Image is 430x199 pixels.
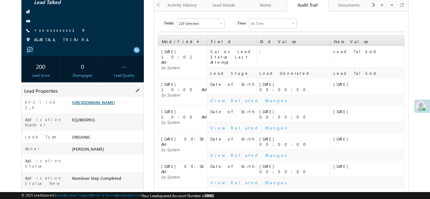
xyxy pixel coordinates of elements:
[257,36,330,44] div: Old Value
[56,193,65,197] a: About
[250,1,281,9] div: Notes
[210,180,404,185] div: View Related Changes
[167,1,198,9] div: Activity History
[66,193,91,197] a: Contact Support
[71,117,144,125] div: EQ28650911
[161,163,205,174] span: [DATE] 09:58 AM
[204,193,214,198] span: 39660
[331,36,404,44] div: New Value
[210,136,256,141] div: Date of Birth
[210,98,404,103] div: View Related Changes
[333,70,404,76] div: Lead Talked
[333,49,404,54] div: Lead Talked
[179,21,199,25] div: 229 Selected
[23,59,58,73] div: 200
[333,136,404,141] div: [DATE]
[210,81,256,87] div: Date of Birth
[333,1,364,9] div: Documents
[161,119,180,125] span: by System
[291,2,324,8] div: Audit Trail
[251,21,263,25] div: All Time
[161,92,180,97] span: by System
[177,19,224,28] div: Conversion Referrer URL,Created By,Created On,Current Opt In Status,Do Not Call & 224 more..
[92,193,116,197] a: Terms of Service
[208,1,239,9] div: Lead Details
[259,136,330,147] div: [DATE] 00:00:00
[117,193,141,197] a: Acceptable Use
[24,88,58,94] span: Lead Properties
[34,37,88,43] span: AGARTALA, TRIPURA
[237,19,246,28] span: Time
[25,158,66,169] label: Application Status
[25,175,66,186] label: Application Status New
[164,19,174,28] span: Fields
[161,81,207,92] span: [DATE] 10:00 AM
[161,174,180,180] span: by System
[259,81,330,92] div: [DATE] 00:00:00
[210,152,404,158] div: View Related Changes
[333,81,404,87] div: [DATE]
[259,163,330,174] div: [DATE] 00:00:00
[333,191,404,196] div: [DATE]
[208,36,256,44] div: Field
[25,134,58,139] label: Lead Type
[259,49,330,54] div: -
[25,146,40,151] label: Owner
[23,73,58,78] div: Lead Score
[34,27,86,33] a: +xx-xxxxxxxx19
[259,70,330,76] div: Lead Generated
[159,36,207,44] div: Modified
[210,125,404,130] div: View Related Changes
[107,59,142,73] div: --
[161,65,180,70] span: by System
[210,163,256,169] div: Date of Birth
[107,73,142,78] div: Lead Quality
[259,109,330,119] div: [DATE] 00:00:00
[21,193,214,198] span: © 2025 LeadSquared | | | | |
[210,70,256,76] div: Lead Stage
[210,191,256,196] div: Date of Birth
[210,49,256,65] div: Sales Lead Status Last Attempt
[333,163,404,169] div: [DATE]
[72,100,115,105] a: [URL][DOMAIN_NAME]
[142,193,214,198] span: Your Leadsquared Account Number is
[161,49,200,65] span: [DATE] 10:01 AM
[71,175,144,184] div: Nominee Step Completed
[71,134,144,143] div: ORGANIC
[333,109,404,114] div: [DATE]
[210,109,256,114] div: Date of Birth
[25,117,66,127] label: Application Number
[65,73,100,78] div: Disengaged
[161,136,205,147] span: [DATE] 09:58 AM
[25,99,66,110] label: KYC link 2_0
[161,109,207,119] span: [DATE] 10:00 AM
[161,147,180,152] span: by System
[72,146,104,152] span: [PERSON_NAME]
[65,59,100,73] div: 0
